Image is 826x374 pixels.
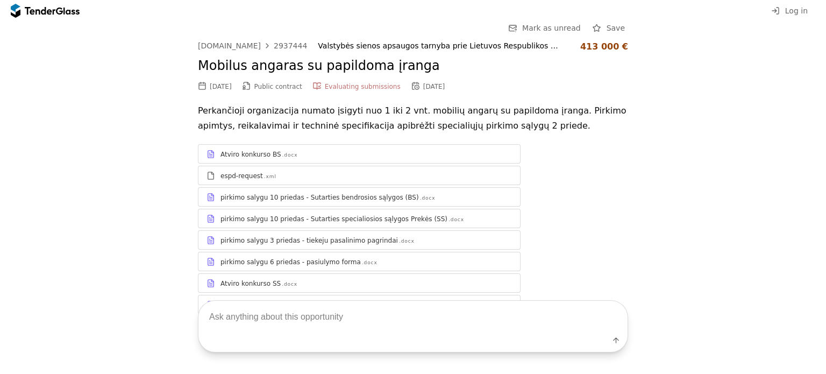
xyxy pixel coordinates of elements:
[198,273,521,293] a: Atviro konkurso SS.docx
[589,22,628,35] button: Save
[318,41,569,51] div: Valstybės sienos apsaugos tarnyba prie Lietuvos Respublikos vidaus reikalų ministerijos
[198,230,521,250] a: pirkimo salygu 3 priedas - tiekeju pasalinimo pagrindai.docx
[254,83,302,90] span: Public contract
[220,172,263,180] div: espd-request
[505,22,584,35] button: Mark as unread
[274,42,307,50] div: 2937444
[768,4,811,18] button: Log in
[785,6,808,15] span: Log in
[607,24,625,32] span: Save
[220,215,447,223] div: pirkimo salygu 10 priedas - Sutarties specialiosios sąlygos Prekės (SS)
[220,236,398,245] div: pirkimo salygu 3 priedas - tiekeju pasalinimo pagrindai
[362,259,378,266] div: .docx
[282,152,298,159] div: .docx
[198,42,261,50] div: [DOMAIN_NAME]
[220,258,361,266] div: pirkimo salygu 6 priedas - pasiulymo forma
[198,187,521,207] a: pirkimo salygu 10 priedas - Sutarties bendrosios sąlygos (BS).docx
[580,41,628,52] div: 413 000 €
[198,166,521,185] a: espd-request.xml
[198,57,628,75] h2: Mobilus angaras su papildoma įranga
[220,193,419,202] div: pirkimo salygu 10 priedas - Sutarties bendrosios sąlygos (BS)
[448,216,464,223] div: .docx
[264,173,276,180] div: .xml
[210,83,232,90] div: [DATE]
[198,252,521,271] a: pirkimo salygu 6 priedas - pasiulymo forma.docx
[420,195,436,202] div: .docx
[198,103,628,133] p: Perkančioji organizacija numato įsigyti nuo 1 iki 2 vnt. mobilių angarų su papildoma įranga. Pirk...
[399,238,415,245] div: .docx
[220,150,281,159] div: Atviro konkurso BS
[325,83,401,90] span: Evaluating submissions
[423,83,445,90] div: [DATE]
[198,41,307,50] a: [DOMAIN_NAME]2937444
[198,209,521,228] a: pirkimo salygu 10 priedas - Sutarties specialiosios sąlygos Prekės (SS).docx
[522,24,581,32] span: Mark as unread
[198,144,521,164] a: Atviro konkurso BS.docx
